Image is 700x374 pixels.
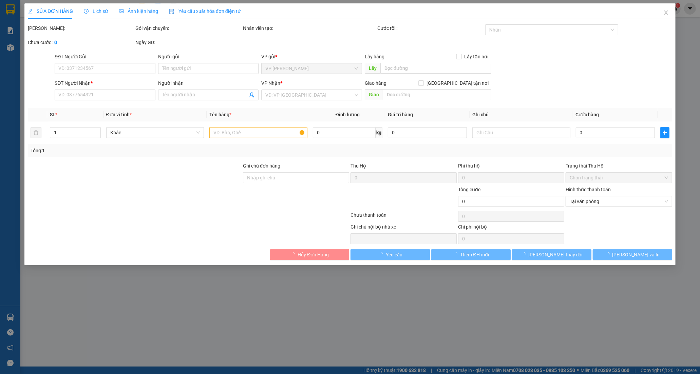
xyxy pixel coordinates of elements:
span: Khác [110,127,200,138]
span: VP Phan Rang [266,63,358,74]
span: clock-circle [84,9,89,14]
span: Giao [365,89,383,100]
div: Tổng: 1 [31,147,270,154]
span: Đơn vị tính [106,112,132,117]
div: 0767323779 [65,29,119,39]
span: Yêu cầu [386,251,402,258]
div: 30.000 [5,44,61,52]
span: kg [376,127,382,138]
div: [PERSON_NAME] [65,6,119,21]
button: [PERSON_NAME] và In [593,249,672,260]
button: Thêm ĐH mới [431,249,511,260]
div: Ghi chú nội bộ nhà xe [351,223,457,233]
span: SL [50,112,55,117]
span: [PERSON_NAME] thay đổi [528,251,583,258]
span: close [663,10,669,15]
span: Lấy hàng [365,54,384,59]
span: loading [453,252,460,257]
span: Lịch sử [84,8,108,14]
button: delete [31,127,41,138]
span: SỬA ĐƠN HÀNG [28,8,73,14]
div: PHƯỢNG [65,21,119,29]
div: SĐT Người Nhận [55,79,155,87]
span: Nhận: [65,6,81,13]
input: Ghi Chú [472,127,570,138]
span: Tên hàng [209,112,231,117]
span: Chọn trạng thái [570,173,668,183]
span: loading [378,252,386,257]
label: Hình thức thanh toán [566,187,611,192]
th: Ghi chú [470,108,573,121]
span: [GEOGRAPHIC_DATA] tận nơi [424,79,491,87]
div: Gói vận chuyển: [135,24,242,32]
div: Chưa cước : [28,39,134,46]
span: Định lượng [336,112,360,117]
span: edit [28,9,33,14]
span: CR : [5,44,16,52]
div: Người nhận [158,79,259,87]
div: SĐT Người Gửi [55,53,155,60]
span: Giá trị hàng [388,112,413,117]
div: Người gửi [158,53,259,60]
span: Thu Hộ [351,163,366,169]
div: LIỄU [6,22,60,30]
button: Yêu cầu [351,249,430,260]
span: Hủy Đơn Hàng [298,251,329,258]
input: Dọc đường [380,63,491,74]
span: Ảnh kiện hàng [119,8,158,14]
span: Giao hàng [365,80,386,86]
span: Yêu cầu xuất hóa đơn điện tử [169,8,241,14]
div: VP gửi [262,53,362,60]
label: Ghi chú đơn hàng [243,163,280,169]
span: Cước hàng [576,112,599,117]
span: Thêm ĐH mới [460,251,489,258]
span: Tại văn phòng [570,196,668,206]
input: VD: Bàn, Ghế [209,127,307,138]
span: loading [290,252,298,257]
button: Close [657,3,676,22]
span: picture [119,9,124,14]
div: Chi phí nội bộ [458,223,565,233]
span: loading [521,252,528,257]
span: Lấy tận nơi [462,53,491,60]
span: [PERSON_NAME] và In [612,251,660,258]
span: VP Nhận [262,80,281,86]
span: user-add [249,92,255,98]
div: Trạng thái Thu Hộ [566,162,672,170]
button: Hủy Đơn Hàng [270,249,349,260]
span: Lấy [365,63,380,74]
div: Chưa thanh toán [350,211,457,223]
input: Dọc đường [383,89,491,100]
button: [PERSON_NAME] thay đổi [512,249,591,260]
div: Cước rồi : [378,24,484,32]
div: VP [PERSON_NAME] [6,6,60,22]
div: Ngày GD: [135,39,242,46]
img: icon [169,9,174,14]
span: Tổng cước [458,187,481,192]
div: Nhân viên tạo: [243,24,376,32]
div: 0906710168 [6,30,60,40]
b: 0 [54,40,57,45]
span: Gửi: [6,6,16,14]
div: Phí thu hộ [458,162,565,172]
button: plus [660,127,669,138]
input: Ghi chú đơn hàng [243,172,349,183]
div: [PERSON_NAME]: [28,24,134,32]
span: plus [661,130,669,135]
span: loading [605,252,612,257]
